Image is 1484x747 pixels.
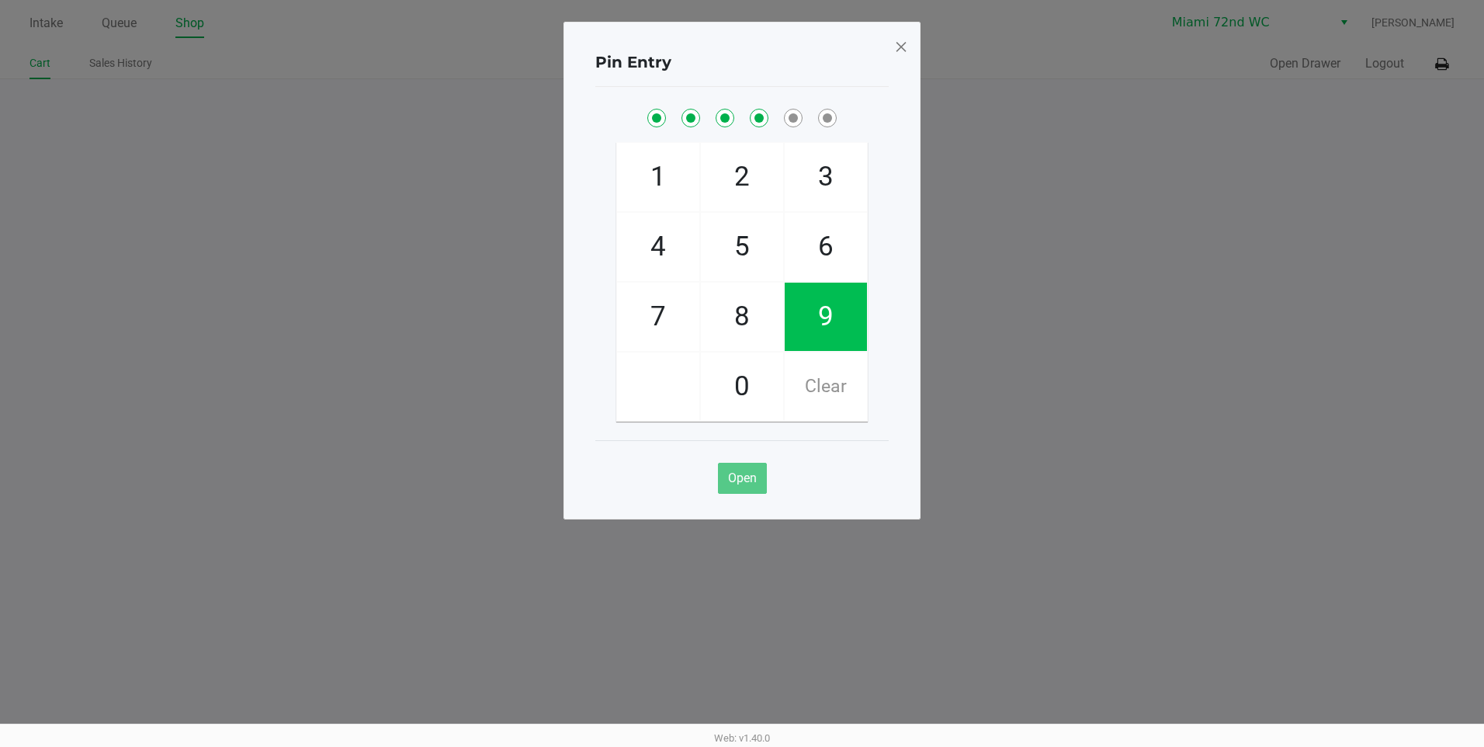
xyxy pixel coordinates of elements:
h4: Pin Entry [595,50,671,74]
span: 3 [785,143,867,211]
span: 2 [701,143,783,211]
span: 9 [785,283,867,351]
span: 4 [617,213,699,281]
span: 6 [785,213,867,281]
span: 1 [617,143,699,211]
span: 7 [617,283,699,351]
span: 8 [701,283,783,351]
span: 0 [701,353,783,421]
span: 5 [701,213,783,281]
span: Web: v1.40.0 [714,732,770,744]
span: Clear [785,353,867,421]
